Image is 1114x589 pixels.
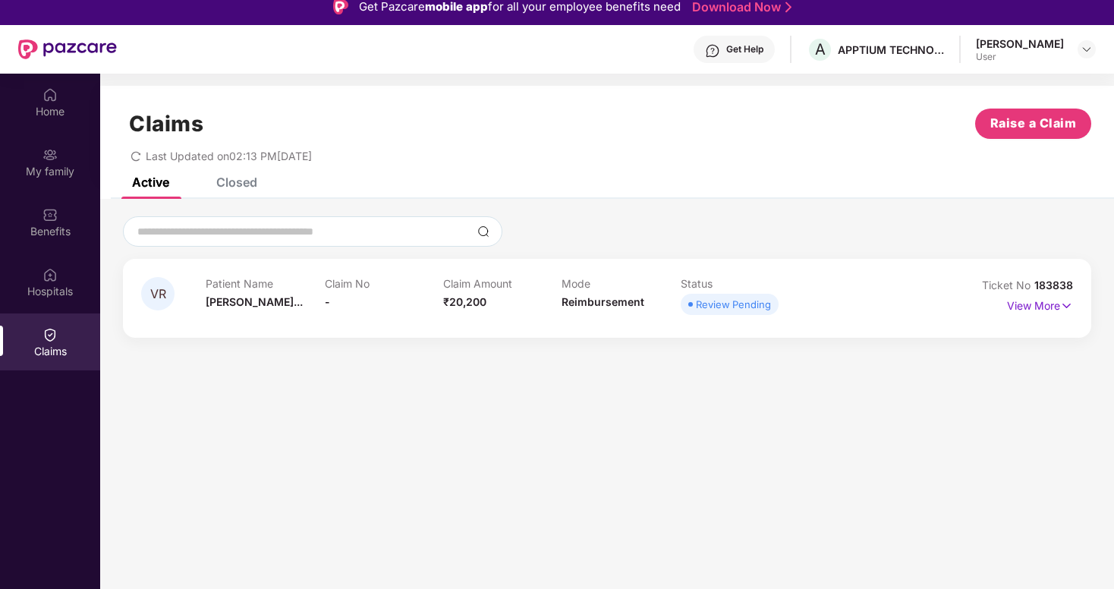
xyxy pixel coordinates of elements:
[1060,298,1073,314] img: svg+xml;base64,PHN2ZyB4bWxucz0iaHR0cDovL3d3dy53My5vcmcvMjAwMC9zdmciIHdpZHRoPSIxNyIgaGVpZ2h0PSIxNy...
[477,225,489,238] img: svg+xml;base64,PHN2ZyBpZD0iU2VhcmNoLTMyeDMyIiB4bWxucz0iaHR0cDovL3d3dy53My5vcmcvMjAwMC9zdmciIHdpZH...
[443,295,486,308] span: ₹20,200
[815,40,826,58] span: A
[42,147,58,162] img: svg+xml;base64,PHN2ZyB3aWR0aD0iMjAiIGhlaWdodD0iMjAiIHZpZXdCb3g9IjAgMCAyMCAyMCIgZmlsbD0ibm9uZSIgeG...
[705,43,720,58] img: svg+xml;base64,PHN2ZyBpZD0iSGVscC0zMngzMiIgeG1sbnM9Imh0dHA6Ly93d3cudzMub3JnLzIwMDAvc3ZnIiB3aWR0aD...
[131,150,141,162] span: redo
[146,150,312,162] span: Last Updated on 02:13 PM[DATE]
[325,277,443,290] p: Claim No
[990,114,1077,133] span: Raise a Claim
[696,297,771,312] div: Review Pending
[129,111,203,137] h1: Claims
[42,87,58,102] img: svg+xml;base64,PHN2ZyBpZD0iSG9tZSIgeG1sbnM9Imh0dHA6Ly93d3cudzMub3JnLzIwMDAvc3ZnIiB3aWR0aD0iMjAiIG...
[206,295,303,308] span: [PERSON_NAME]...
[216,175,257,190] div: Closed
[206,277,324,290] p: Patient Name
[132,175,169,190] div: Active
[1081,43,1093,55] img: svg+xml;base64,PHN2ZyBpZD0iRHJvcGRvd24tMzJ4MzIiIHhtbG5zPSJodHRwOi8vd3d3LnczLm9yZy8yMDAwL3N2ZyIgd2...
[681,277,799,290] p: Status
[150,288,166,301] span: VR
[976,51,1064,63] div: User
[726,43,763,55] div: Get Help
[42,267,58,282] img: svg+xml;base64,PHN2ZyBpZD0iSG9zcGl0YWxzIiB4bWxucz0iaHR0cDovL3d3dy53My5vcmcvMjAwMC9zdmciIHdpZHRoPS...
[562,295,644,308] span: Reimbursement
[562,277,680,290] p: Mode
[976,36,1064,51] div: [PERSON_NAME]
[325,295,330,308] span: -
[18,39,117,59] img: New Pazcare Logo
[443,277,562,290] p: Claim Amount
[42,207,58,222] img: svg+xml;base64,PHN2ZyBpZD0iQmVuZWZpdHMiIHhtbG5zPSJodHRwOi8vd3d3LnczLm9yZy8yMDAwL3N2ZyIgd2lkdGg9Ij...
[42,327,58,342] img: svg+xml;base64,PHN2ZyBpZD0iQ2xhaW0iIHhtbG5zPSJodHRwOi8vd3d3LnczLm9yZy8yMDAwL3N2ZyIgd2lkdGg9IjIwIi...
[1034,279,1073,291] span: 183838
[975,109,1091,139] button: Raise a Claim
[838,43,944,57] div: APPTIUM TECHNOLOGIES INDIA PRIVATE LIMITED
[982,279,1034,291] span: Ticket No
[1007,294,1073,314] p: View More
